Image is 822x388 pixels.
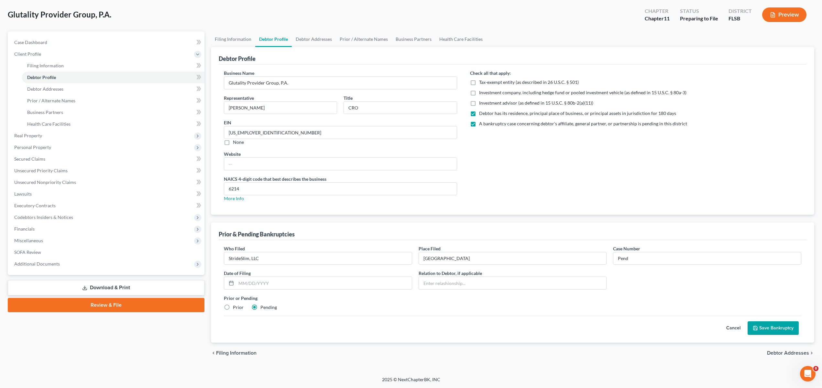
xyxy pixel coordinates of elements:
[22,72,204,83] a: Debtor Profile
[236,277,412,289] input: MM/DD/YYYY
[419,246,441,251] span: Place Filed
[224,176,326,182] label: NAICS 4-digit code that best describes the business
[470,70,511,76] label: Check all that apply:
[14,168,68,173] span: Unsecured Priority Claims
[14,226,35,232] span: Financials
[14,261,60,267] span: Additional Documents
[680,7,718,15] div: Status
[224,252,412,265] input: Enter filer...
[8,280,204,295] a: Download & Print
[233,139,244,145] label: None
[14,203,56,208] span: Executory Contracts
[419,277,607,289] input: Enter relashionship...
[719,322,748,335] button: Cancel
[211,350,216,356] i: chevron_left
[14,238,43,243] span: Miscellaneous
[613,245,640,252] label: Case Number
[9,165,204,177] a: Unsecured Priority Claims
[260,304,277,311] label: Pending
[645,15,670,22] div: Chapter
[224,295,801,302] label: Prior or Pending
[9,200,204,211] a: Executory Contracts
[8,10,111,19] span: Glutality Provider Group, P.A.
[9,153,204,165] a: Secured Claims
[27,121,71,127] span: Health Care Facilities
[227,376,596,388] div: 2025 © NextChapterBK, INC
[767,350,814,356] button: Debtor Addresses chevron_right
[27,98,75,103] span: Prior / Alternate Names
[255,31,292,47] a: Debtor Profile
[435,31,487,47] a: Health Care Facilities
[680,15,718,22] div: Preparing to File
[27,86,63,92] span: Debtor Addresses
[479,110,676,116] span: Debtor has its residence, principal place of business, or principal assets in jurisdiction for 18...
[729,15,752,22] div: FLSB
[224,77,456,89] input: Enter name...
[344,102,456,114] input: Enter title...
[22,60,204,72] a: Filing Information
[613,252,801,265] input: #
[479,100,593,106] span: Investment advisor (as defined in 15 U.S.C. § 80b-2(a)(11))
[14,179,76,185] span: Unsecured Nonpriority Claims
[224,151,241,157] label: Website
[9,37,204,48] a: Case Dashboard
[292,31,336,47] a: Debtor Addresses
[479,121,687,126] span: A bankruptcy case concerning debtor’s affiliate, general partner, or partnership is pending in th...
[729,7,752,15] div: District
[748,321,799,335] button: Save Bankruptcy
[224,270,251,276] span: Date of Filing
[224,70,254,76] label: Business Name
[762,7,806,22] button: Preview
[224,183,456,195] input: XXXX
[767,350,809,356] span: Debtor Addresses
[419,252,607,265] input: Enter place filed...
[14,40,47,45] span: Case Dashboard
[809,350,814,356] i: chevron_right
[344,95,353,101] label: Title
[14,191,32,197] span: Lawsuits
[224,196,244,201] a: More Info
[8,298,204,312] a: Review & File
[479,79,579,85] span: Tax-exempt entity (as described in 26 U.S.C. § 501)
[14,144,51,150] span: Personal Property
[9,188,204,200] a: Lawsuits
[800,366,816,382] iframe: Intercom live chat
[224,158,456,170] input: --
[14,214,73,220] span: Codebtors Insiders & Notices
[211,350,257,356] button: chevron_left Filing Information
[336,31,392,47] a: Prior / Alternate Names
[216,350,257,356] span: Filing Information
[224,126,456,139] input: --
[14,133,42,138] span: Real Property
[664,15,670,21] span: 11
[392,31,435,47] a: Business Partners
[233,304,244,311] label: Prior
[14,156,45,162] span: Secured Claims
[645,7,670,15] div: Chapter
[219,55,256,63] div: Debtor Profile
[9,177,204,188] a: Unsecured Nonpriority Claims
[211,31,255,47] a: Filing Information
[27,109,63,115] span: Business Partners
[224,246,245,251] span: Who Filed
[224,95,254,101] label: Representative
[479,90,686,95] span: Investment company, including hedge fund or pooled investment vehicle (as defined in 15 U.S.C. § ...
[27,63,64,68] span: Filing Information
[14,249,41,255] span: SOFA Review
[22,107,204,118] a: Business Partners
[22,83,204,95] a: Debtor Addresses
[224,102,337,114] input: Enter representative...
[219,230,295,238] div: Prior & Pending Bankruptcies
[813,366,818,371] span: 8
[419,270,482,277] label: Relation to Debtor, if applicable
[14,51,41,57] span: Client Profile
[27,74,56,80] span: Debtor Profile
[22,118,204,130] a: Health Care Facilities
[9,246,204,258] a: SOFA Review
[22,95,204,107] a: Prior / Alternate Names
[224,119,231,126] label: EIN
